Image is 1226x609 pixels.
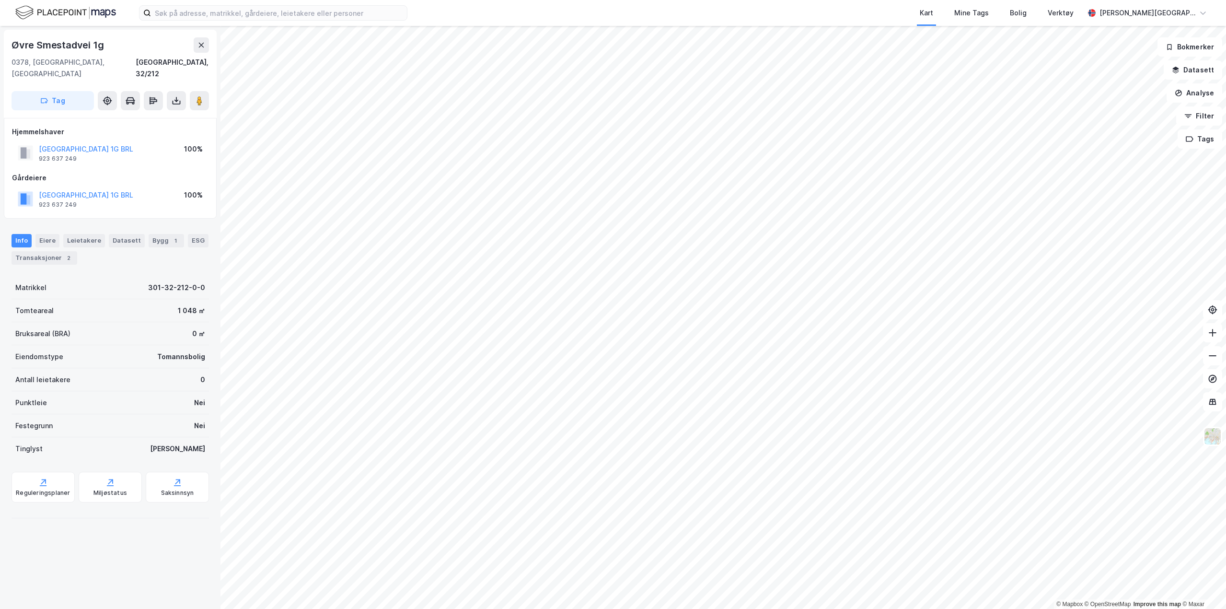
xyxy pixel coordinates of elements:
input: Søk på adresse, matrikkel, gårdeiere, leietakere eller personer [151,6,407,20]
div: Leietakere [63,234,105,247]
button: Analyse [1167,83,1222,103]
a: Mapbox [1056,601,1083,608]
div: Øvre Smestadvei 1g [12,37,105,53]
div: 100% [184,189,203,201]
div: Tinglyst [15,443,43,455]
div: Tomteareal [15,305,54,316]
img: logo.f888ab2527a4732fd821a326f86c7f29.svg [15,4,116,21]
button: Datasett [1164,60,1222,80]
div: 1 048 ㎡ [178,305,205,316]
div: Eiere [35,234,59,247]
iframe: Chat Widget [1178,563,1226,609]
button: Bokmerker [1157,37,1222,57]
button: Tags [1178,129,1222,149]
div: Bruksareal (BRA) [15,328,70,340]
div: Antall leietakere [15,374,70,386]
div: Punktleie [15,397,47,409]
a: OpenStreetMap [1085,601,1131,608]
div: Kart [920,7,933,19]
div: ESG [188,234,208,247]
div: 2 [64,253,73,263]
div: Gårdeiere [12,172,208,184]
div: Miljøstatus [93,489,127,497]
div: 923 637 249 [39,201,77,209]
img: Z [1203,427,1222,445]
div: 301-32-212-0-0 [148,282,205,293]
div: Verktøy [1048,7,1074,19]
div: Bygg [149,234,184,247]
div: Info [12,234,32,247]
div: Eiendomstype [15,351,63,363]
div: [GEOGRAPHIC_DATA], 32/212 [136,57,209,80]
div: [PERSON_NAME] [150,443,205,455]
div: 1 [171,236,180,246]
div: 0 ㎡ [192,328,205,340]
div: Nei [194,397,205,409]
div: Saksinnsyn [161,489,194,497]
div: Transaksjoner [12,251,77,265]
div: Reguleringsplaner [16,489,70,497]
div: 100% [184,143,203,155]
div: Matrikkel [15,282,46,293]
div: Festegrunn [15,420,53,432]
div: Hjemmelshaver [12,126,208,138]
div: Nei [194,420,205,432]
button: Filter [1176,106,1222,126]
div: Datasett [109,234,145,247]
a: Improve this map [1133,601,1181,608]
div: Mine Tags [954,7,989,19]
div: Bolig [1010,7,1027,19]
div: 0378, [GEOGRAPHIC_DATA], [GEOGRAPHIC_DATA] [12,57,136,80]
div: [PERSON_NAME][GEOGRAPHIC_DATA] [1099,7,1195,19]
div: 923 637 249 [39,155,77,163]
div: Tomannsbolig [157,351,205,363]
div: 0 [200,374,205,386]
button: Tag [12,91,94,110]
